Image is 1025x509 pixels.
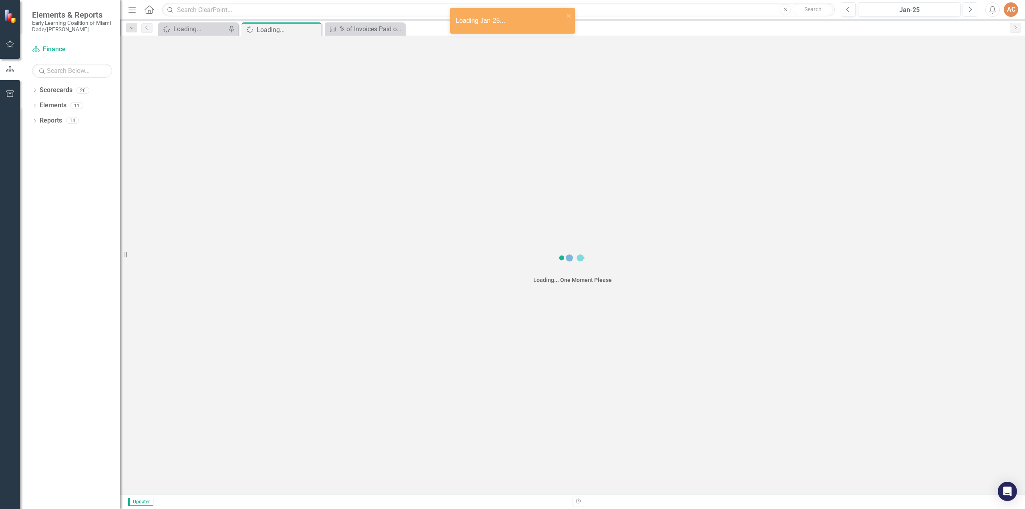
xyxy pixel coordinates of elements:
img: ClearPoint Strategy [4,9,18,23]
a: % of Invoices Paid on time [327,24,403,34]
input: Search Below... [32,64,112,78]
button: AC [1004,2,1018,17]
a: Elements [40,101,66,110]
span: Elements & Reports [32,10,112,20]
div: Loading... [257,25,320,35]
span: Updater [128,498,153,506]
span: Search [804,6,822,12]
div: 26 [76,87,89,94]
div: Loading... One Moment Please [533,276,612,284]
a: Loading... [160,24,226,34]
div: Jan-25 [861,5,958,15]
a: Finance [32,45,112,54]
input: Search ClearPoint... [162,3,835,17]
a: Scorecards [40,86,72,95]
div: Loading Jan-25... [456,16,564,26]
button: Jan-25 [858,2,961,17]
div: % of Invoices Paid on time [340,24,403,34]
div: 14 [66,117,79,124]
button: Search [793,4,833,15]
button: close [566,11,572,20]
div: Loading... [173,24,226,34]
small: Early Learning Coalition of Miami Dade/[PERSON_NAME] [32,20,112,33]
div: Open Intercom Messenger [998,482,1017,501]
div: 11 [70,102,83,109]
a: Reports [40,116,62,125]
